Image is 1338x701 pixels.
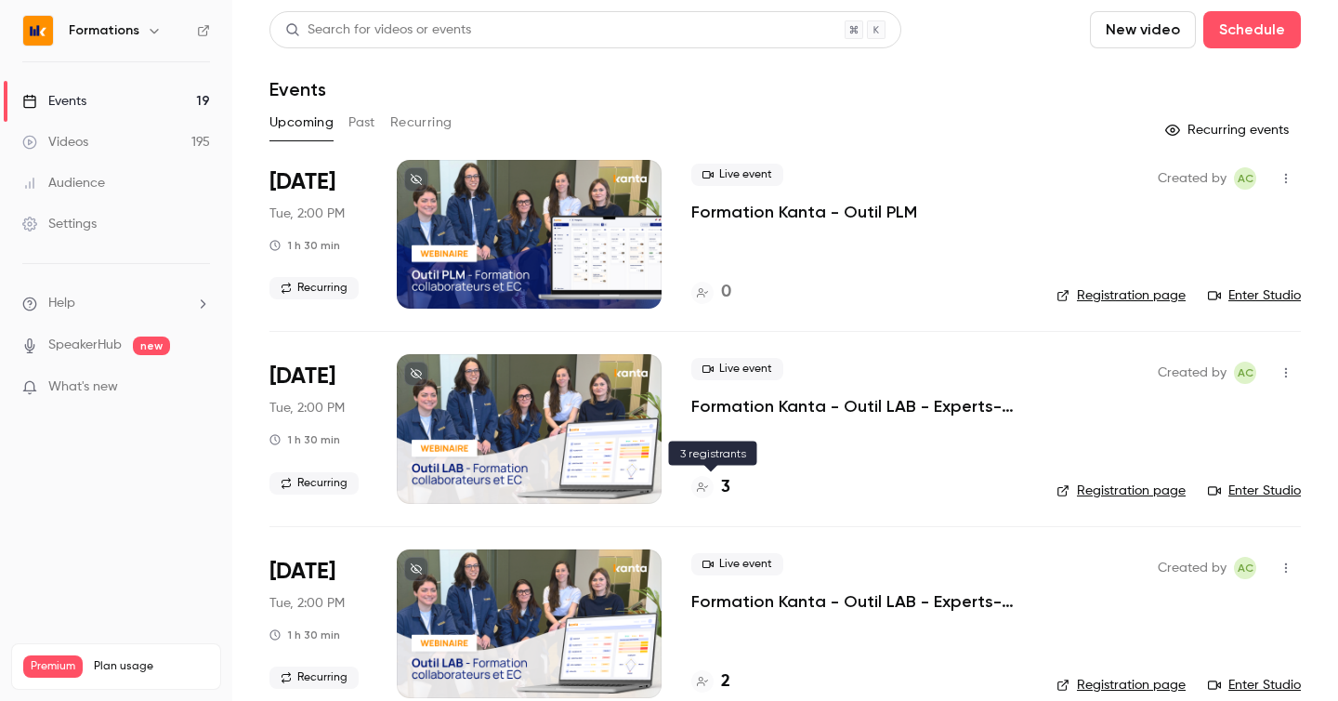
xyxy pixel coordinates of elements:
span: Created by [1158,362,1226,384]
iframe: Noticeable Trigger [188,379,210,396]
span: Anaïs Cachelou [1234,167,1256,190]
button: Past [348,108,375,138]
li: help-dropdown-opener [22,294,210,313]
span: Live event [691,553,783,575]
span: Live event [691,164,783,186]
span: Recurring [269,667,359,689]
a: Formation Kanta - Outil PLM [691,201,917,223]
span: Tue, 2:00 PM [269,399,345,417]
a: 3 [691,475,730,500]
a: 2 [691,669,730,694]
span: Created by [1158,167,1226,190]
div: Search for videos or events [285,20,471,40]
div: 1 h 30 min [269,628,340,642]
div: Events [22,92,86,111]
a: Formation Kanta - Outil LAB - Experts-comptables et collaborateurs [691,590,1027,613]
div: Aug 12 Tue, 2:00 PM (Europe/Paris) [269,160,367,309]
span: new [133,337,170,355]
span: Recurring [269,277,359,299]
span: Created by [1158,557,1226,579]
span: Anaïs Cachelou [1234,362,1256,384]
div: 1 h 30 min [269,432,340,447]
span: [DATE] [269,557,335,587]
span: Plan usage [94,659,209,674]
img: Formations [23,16,53,46]
a: SpeakerHub [48,336,122,355]
a: Enter Studio [1208,676,1301,694]
button: Recurring events [1157,115,1301,145]
a: Registration page [1056,286,1186,305]
h6: Formations [69,21,139,40]
div: Audience [22,174,105,192]
button: Schedule [1203,11,1301,48]
span: What's new [48,377,118,397]
h4: 2 [721,669,730,694]
h4: 0 [721,280,731,305]
a: Registration page [1056,482,1186,500]
a: Formation Kanta - Outil LAB - Experts-comptables et collaborateurs [691,395,1027,417]
span: Help [48,294,75,313]
span: Anaïs Cachelou [1234,557,1256,579]
span: Tue, 2:00 PM [269,205,345,223]
span: AC [1238,557,1253,579]
a: Enter Studio [1208,482,1301,500]
h1: Events [269,78,326,100]
span: [DATE] [269,167,335,197]
span: Tue, 2:00 PM [269,594,345,613]
a: Enter Studio [1208,286,1301,305]
div: Aug 19 Tue, 2:00 PM (Europe/Paris) [269,549,367,698]
div: Settings [22,215,97,233]
span: [DATE] [269,362,335,391]
div: Videos [22,133,88,152]
h4: 3 [721,475,730,500]
a: 0 [691,280,731,305]
span: Recurring [269,472,359,495]
button: Recurring [390,108,453,138]
span: AC [1238,167,1253,190]
span: Live event [691,358,783,380]
button: Upcoming [269,108,334,138]
div: Aug 12 Tue, 2:00 PM (Europe/Paris) [269,354,367,503]
button: New video [1090,11,1196,48]
div: 1 h 30 min [269,238,340,253]
a: Registration page [1056,676,1186,694]
span: AC [1238,362,1253,384]
span: Premium [23,655,83,678]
